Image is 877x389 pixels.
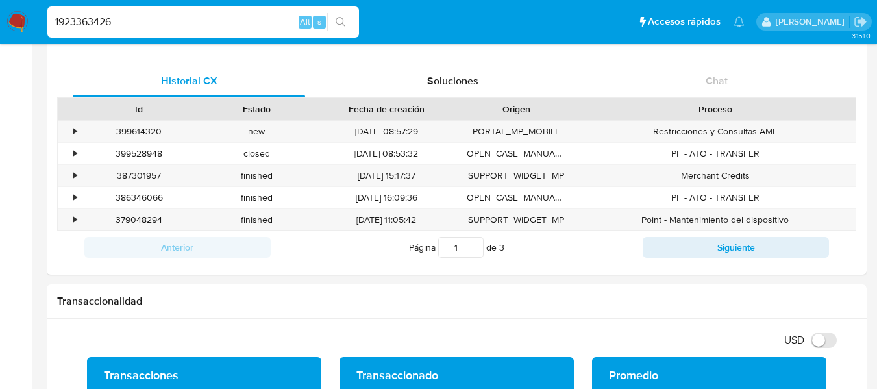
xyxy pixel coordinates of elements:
div: new [198,121,315,142]
div: Proceso [584,103,846,116]
h1: Contactos [57,31,856,44]
div: 399528948 [80,143,198,164]
div: finished [198,209,315,231]
div: • [73,169,77,182]
div: Estado [207,103,306,116]
div: • [73,147,77,160]
div: • [73,192,77,204]
div: Origen [467,103,566,116]
button: Siguiente [643,237,829,258]
span: Accesos rápidos [648,15,721,29]
span: 3 [499,241,504,254]
span: 3.151.0 [852,31,871,41]
div: [DATE] 08:53:32 [315,143,458,164]
div: Id [90,103,189,116]
div: • [73,214,77,226]
input: Buscar usuario o caso... [47,14,359,31]
div: finished [198,165,315,186]
button: Anterior [84,237,271,258]
div: PF - ATO - TRANSFER [575,187,856,208]
span: Alt [300,16,310,28]
div: Merchant Credits [575,165,856,186]
span: Página de [409,237,504,258]
div: • [73,125,77,138]
p: zoe.breuer@mercadolibre.com [776,16,849,28]
a: Notificaciones [734,16,745,27]
div: 387301957 [80,165,198,186]
div: 379048294 [80,209,198,231]
span: Historial CX [161,73,217,88]
div: OPEN_CASE_MANUAL_REVIEW [458,187,575,208]
div: Restricciones y Consultas AML [575,121,856,142]
div: PF - ATO - TRANSFER [575,143,856,164]
button: search-icon [327,13,354,31]
div: [DATE] 08:57:29 [315,121,458,142]
span: Soluciones [427,73,478,88]
div: 386346066 [80,187,198,208]
div: [DATE] 15:17:37 [315,165,458,186]
div: [DATE] 11:05:42 [315,209,458,231]
h1: Transaccionalidad [57,295,856,308]
span: Chat [706,73,728,88]
div: SUPPORT_WIDGET_MP [458,165,575,186]
a: Salir [854,15,867,29]
div: Fecha de creación [325,103,449,116]
div: OPEN_CASE_MANUAL_REVIEW [458,143,575,164]
div: 399614320 [80,121,198,142]
div: [DATE] 16:09:36 [315,187,458,208]
div: SUPPORT_WIDGET_MP [458,209,575,231]
div: closed [198,143,315,164]
span: s [317,16,321,28]
div: finished [198,187,315,208]
div: PORTAL_MP_MOBILE [458,121,575,142]
div: Point - Mantenimiento del dispositivo [575,209,856,231]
